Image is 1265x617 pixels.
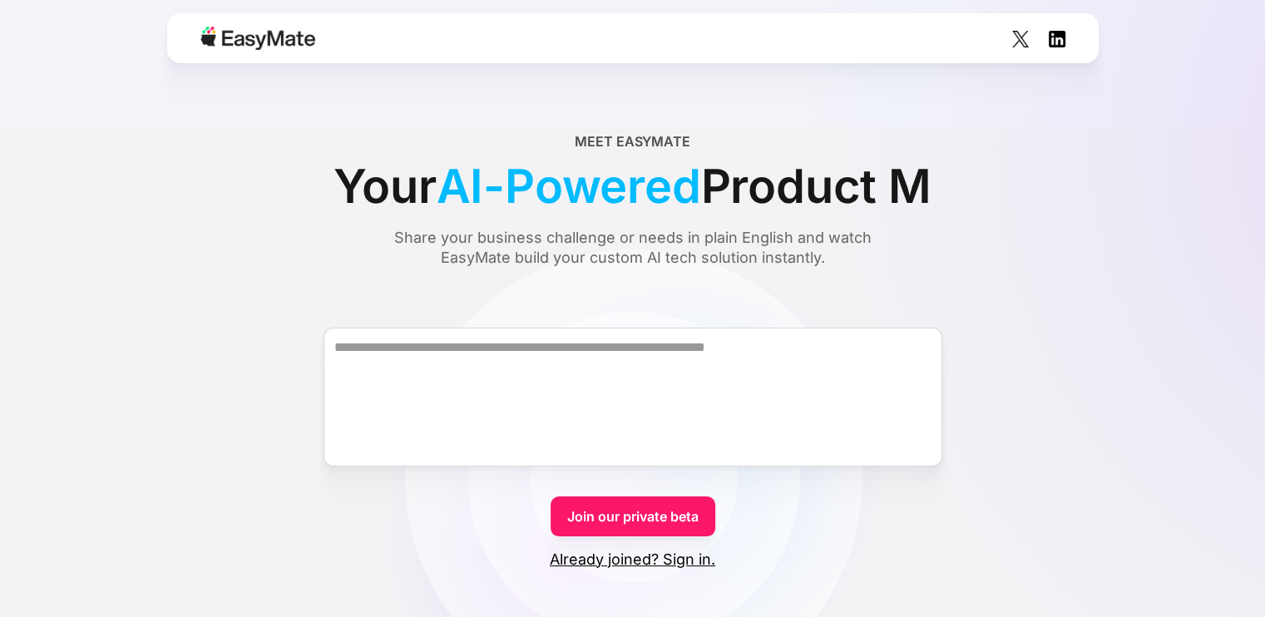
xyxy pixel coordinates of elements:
span: AI-Powered [436,151,700,221]
form: Form [40,298,1225,570]
a: Join our private beta [551,496,715,536]
a: Already joined? Sign in. [550,550,715,570]
div: Share your business challenge or needs in plain English and watch EasyMate build your custom AI t... [363,228,903,268]
img: Social Icon [1012,31,1029,47]
img: Social Icon [1049,31,1065,47]
span: Product M [701,151,931,221]
div: Meet EasyMate [575,131,690,151]
img: Easymate logo [200,27,315,50]
div: Your [334,151,931,221]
